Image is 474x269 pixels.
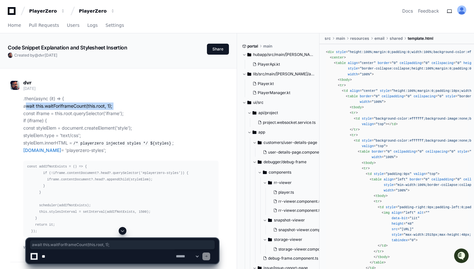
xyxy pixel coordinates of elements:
span: < > [362,167,370,170]
button: customers/user-details-page [253,137,325,148]
button: ui/src [242,97,315,108]
span: "0" [456,61,461,65]
svg: Directory [268,179,272,187]
span: template.html [408,36,433,41]
span: width [372,155,382,159]
a: Home [8,18,21,33]
span: tr [354,128,358,132]
span: tbody [340,78,350,82]
a: Pull Requests [29,18,59,33]
span: alt [417,211,423,215]
span: email [374,36,384,41]
a: [DOMAIN_NAME] [23,147,61,153]
span: rr-viewer [274,180,292,185]
span: td [380,205,383,209]
span: "0" [374,94,380,98]
span: width [348,72,358,76]
span: < > [338,83,346,87]
app-text-character-animate: Code Snippet Explanation and Stylesheet Insertion [8,44,127,51]
svg: Directory [247,99,251,106]
button: lib/src/main/[PERSON_NAME]/app/playerzero/portal/ai/player [242,69,315,79]
button: components [258,167,330,178]
span: valign [414,172,426,176]
span: tr [352,111,356,115]
span: app [258,130,265,135]
span: < > [338,78,352,82]
button: rr-viewer.component.scss [271,197,331,206]
span: Created by [14,53,57,58]
span: rr-viewer.component.ts [278,208,322,213]
span: img [384,211,390,215]
span: td [368,172,372,176]
span: < > [330,56,346,59]
span: border [372,150,384,154]
button: PlayerManager.kt [250,88,311,97]
iframe: Open customer support [453,248,471,265]
span: style [362,139,372,143]
span: < > [350,105,364,109]
button: user-details-page.component.ts [260,148,326,157]
span: snapshot-viewer [274,218,305,223]
span: < > [350,133,358,137]
div: Start new chat [22,48,106,55]
span: cellspacing [414,94,436,98]
span: td [356,139,360,143]
span: await this.waitForIframeCount(this.root, 1); [32,242,213,247]
span: "100%" [372,100,384,104]
span: "iit" [410,216,420,220]
span: style [380,89,390,93]
span: @ [35,53,38,58]
svg: Directory [253,128,256,136]
img: ACg8ocISMVgKtiax8Yt8eeI6AxnXMDdSHpOMOb1OfaQ6rnYaw2xKF4TO=s96-c [8,53,13,58]
span: border [378,61,390,65]
span: "100%" [384,155,396,159]
span: Settings [105,23,124,27]
span: shared [390,36,403,41]
a: Settings [105,18,124,33]
button: api/project [247,108,320,118]
span: table [348,94,358,98]
span: PlayerManager.kt [258,90,290,95]
img: ALV-UjVcatvuIE3Ry8vbS9jTwWSCDSui9a-KCMAzof9oLoUoPIJpWA8kMXHdAIcIkQmvFwXZGxSVbioKmBNr7v50-UrkRVwdj... [457,5,466,15]
div: PlayerZero [79,8,107,14]
span: cellspacing [432,61,454,65]
div: PlayerZero [29,8,57,14]
span: dvr [38,53,45,58]
span: Player.kt [258,81,274,86]
span: components [269,170,291,175]
svg: Directory [268,216,272,224]
span: "top" [376,122,386,126]
svg: Directory [258,158,262,166]
span: < > [374,199,382,203]
span: "" [426,211,429,215]
span: tr [376,199,380,203]
span: Pull Requests [29,23,59,27]
span: dvr [23,80,31,85]
button: rr-viewer.component.ts [271,206,331,215]
button: Player.kt [250,79,311,88]
span: "0" [437,94,443,98]
button: Start new chat [110,50,118,58]
span: Users [67,23,80,27]
a: Docs [402,8,413,14]
span: table [336,61,346,65]
svg: Directory [253,109,256,117]
span: "0" [424,178,429,181]
span: "0" [424,61,429,65]
span: valign [362,144,374,148]
span: align [348,61,358,65]
span: "0" [406,94,412,98]
svg: Directory [258,139,262,146]
div: Welcome [6,26,118,36]
span: </ > [388,122,398,126]
span: Pylon [64,68,78,73]
span: "left" [396,178,408,181]
img: ACg8ocISMVgKtiax8Yt8eeI6AxnXMDdSHpOMOb1OfaQ6rnYaw2xKF4TO=s96-c [10,81,19,90]
span: portal [247,44,258,49]
span: [DATE] [45,53,57,58]
span: tr [364,167,368,170]
span: cellpadding [382,94,404,98]
span: tbody [376,194,386,198]
span: style [362,117,372,121]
